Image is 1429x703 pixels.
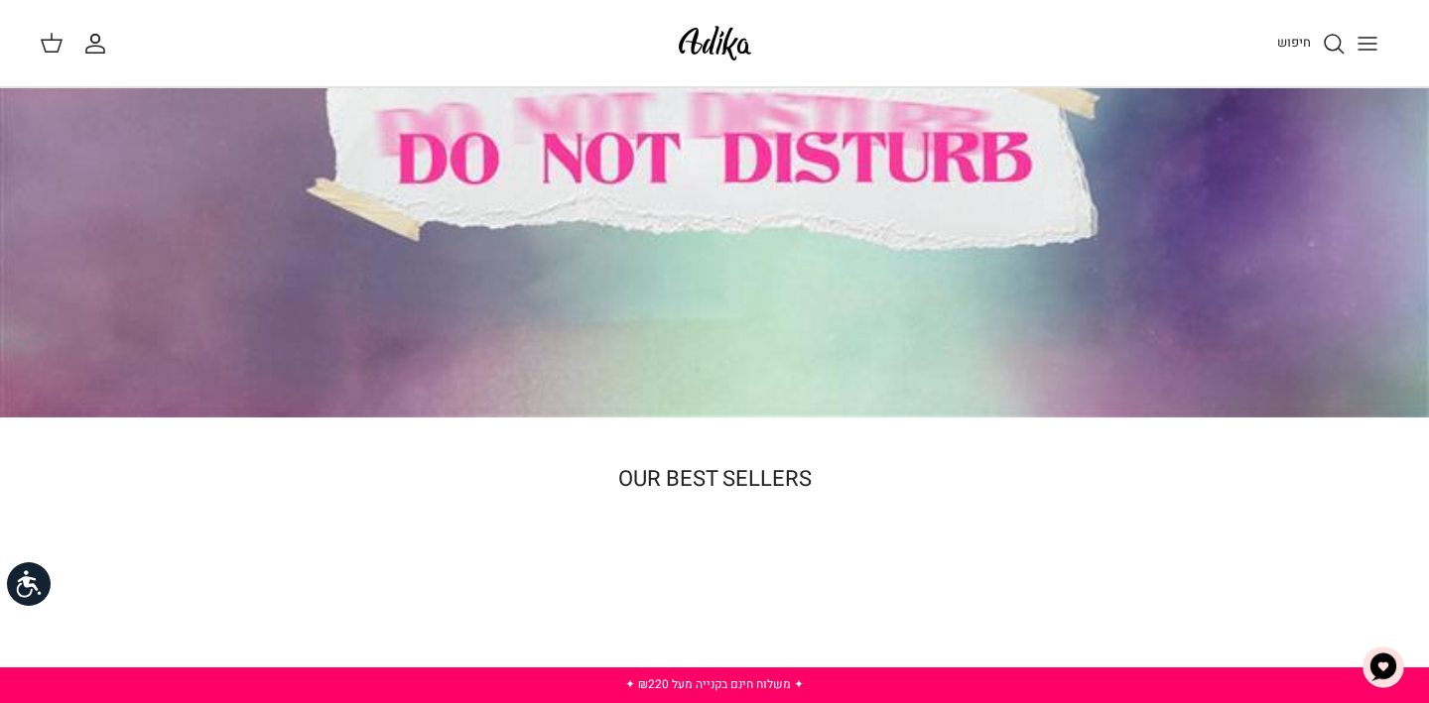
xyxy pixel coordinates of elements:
[1277,33,1311,52] span: חיפוש
[625,675,804,693] a: ✦ משלוח חינם בקנייה מעל ₪220 ✦
[618,464,812,496] a: OUR BEST SELLERS
[1277,32,1346,56] a: חיפוש
[673,20,757,66] img: Adika IL
[1354,638,1413,697] button: צ'אט
[1346,22,1389,65] button: Toggle menu
[83,32,115,56] a: החשבון שלי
